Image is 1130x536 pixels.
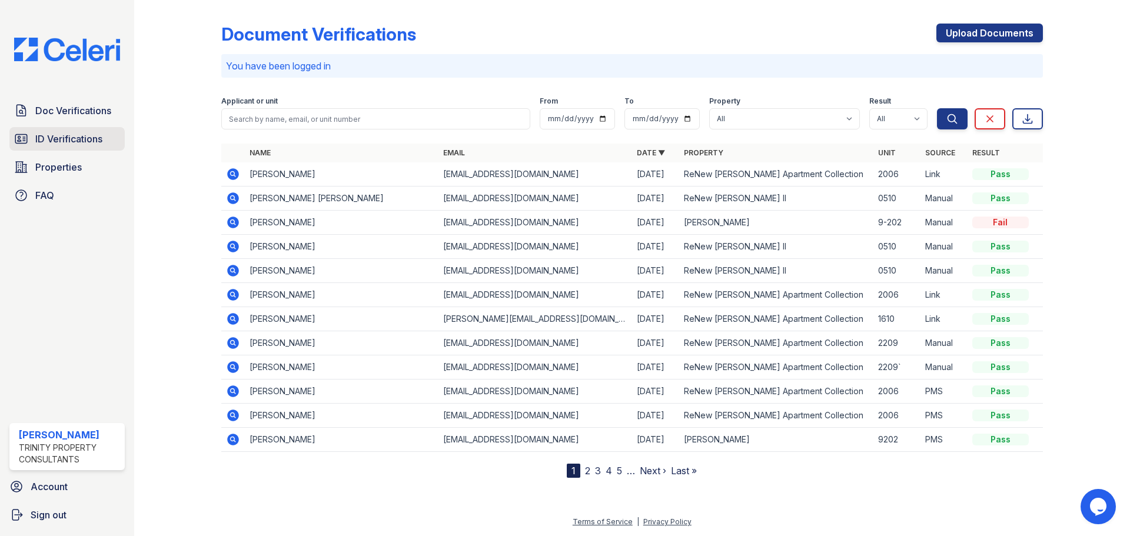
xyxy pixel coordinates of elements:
div: Pass [972,434,1029,445]
td: [DATE] [632,331,679,355]
td: [PERSON_NAME] [679,428,873,452]
a: Upload Documents [936,24,1043,42]
td: [PERSON_NAME] [245,235,438,259]
div: Pass [972,410,1029,421]
td: ReNew [PERSON_NAME] Apartment Collection [679,331,873,355]
span: Doc Verifications [35,104,111,118]
p: You have been logged in [226,59,1038,73]
iframe: chat widget [1081,489,1118,524]
td: ReNew [PERSON_NAME] II [679,187,873,211]
a: ID Verifications [9,127,125,151]
a: FAQ [9,184,125,207]
div: Pass [972,289,1029,301]
div: Pass [972,385,1029,397]
td: PMS [920,379,968,404]
a: Terms of Service [573,517,633,526]
td: [PERSON_NAME] [245,307,438,331]
td: [PERSON_NAME] [245,404,438,428]
td: Link [920,307,968,331]
td: [PERSON_NAME] [245,211,438,235]
td: [EMAIL_ADDRESS][DOMAIN_NAME] [438,187,632,211]
div: Trinity Property Consultants [19,442,120,465]
a: 3 [595,465,601,477]
a: Privacy Policy [643,517,692,526]
a: Account [5,475,129,498]
td: ReNew [PERSON_NAME] Apartment Collection [679,162,873,187]
td: [PERSON_NAME][EMAIL_ADDRESS][DOMAIN_NAME] [438,307,632,331]
div: 1 [567,464,580,478]
td: [EMAIL_ADDRESS][DOMAIN_NAME] [438,331,632,355]
td: ReNew [PERSON_NAME] Apartment Collection [679,283,873,307]
td: Manual [920,331,968,355]
div: Document Verifications [221,24,416,45]
td: [PERSON_NAME] [245,355,438,379]
a: Next › [640,465,666,477]
div: Pass [972,168,1029,180]
td: [EMAIL_ADDRESS][DOMAIN_NAME] [438,259,632,283]
a: Properties [9,155,125,179]
a: 5 [617,465,622,477]
div: Pass [972,265,1029,277]
td: [DATE] [632,404,679,428]
td: ReNew [PERSON_NAME] Apartment Collection [679,307,873,331]
td: Link [920,162,968,187]
label: To [624,96,634,106]
td: 0510 [873,259,920,283]
td: [PERSON_NAME] [245,379,438,404]
input: Search by name, email, or unit number [221,108,530,129]
label: Applicant or unit [221,96,278,106]
td: Link [920,283,968,307]
td: Manual [920,187,968,211]
td: 1610 [873,307,920,331]
div: Pass [972,192,1029,204]
a: Sign out [5,503,129,527]
a: Result [972,148,1000,157]
td: 9202 [873,428,920,452]
td: [DATE] [632,355,679,379]
td: ReNew [PERSON_NAME] Apartment Collection [679,379,873,404]
span: Sign out [31,508,67,522]
td: [EMAIL_ADDRESS][DOMAIN_NAME] [438,355,632,379]
span: Account [31,480,68,494]
td: [EMAIL_ADDRESS][DOMAIN_NAME] [438,428,632,452]
td: 0510 [873,235,920,259]
div: Fail [972,217,1029,228]
td: 0510 [873,187,920,211]
td: Manual [920,355,968,379]
label: From [540,96,558,106]
td: 2209` [873,355,920,379]
a: Unit [878,148,896,157]
td: [EMAIL_ADDRESS][DOMAIN_NAME] [438,404,632,428]
td: 2006 [873,379,920,404]
a: Name [250,148,271,157]
td: 9-202 [873,211,920,235]
td: ReNew [PERSON_NAME] Apartment Collection [679,404,873,428]
td: [DATE] [632,187,679,211]
td: [EMAIL_ADDRESS][DOMAIN_NAME] [438,211,632,235]
td: [DATE] [632,211,679,235]
td: 2209 [873,331,920,355]
td: [PERSON_NAME] [679,211,873,235]
span: Properties [35,160,82,174]
img: CE_Logo_Blue-a8612792a0a2168367f1c8372b55b34899dd931a85d93a1a3d3e32e68fde9ad4.png [5,38,129,61]
td: [PERSON_NAME] [PERSON_NAME] [245,187,438,211]
label: Result [869,96,891,106]
td: [EMAIL_ADDRESS][DOMAIN_NAME] [438,235,632,259]
td: [PERSON_NAME] [245,162,438,187]
td: [DATE] [632,307,679,331]
td: [PERSON_NAME] [245,331,438,355]
div: Pass [972,241,1029,252]
td: [EMAIL_ADDRESS][DOMAIN_NAME] [438,379,632,404]
td: [DATE] [632,235,679,259]
div: Pass [972,361,1029,373]
a: 2 [585,465,590,477]
td: 2006 [873,404,920,428]
td: PMS [920,428,968,452]
td: [DATE] [632,162,679,187]
div: Pass [972,337,1029,349]
td: [EMAIL_ADDRESS][DOMAIN_NAME] [438,283,632,307]
span: … [627,464,635,478]
td: Manual [920,211,968,235]
td: PMS [920,404,968,428]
